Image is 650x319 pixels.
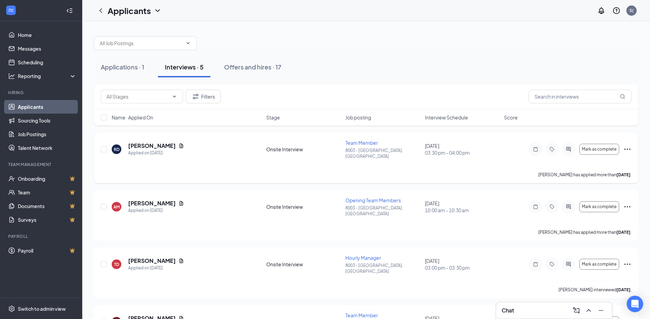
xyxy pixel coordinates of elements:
[128,257,176,265] h5: [PERSON_NAME]
[107,93,169,100] input: All Stages
[538,172,631,178] p: [PERSON_NAME] has applied more than .
[583,305,594,316] button: ChevronUp
[18,100,76,114] a: Applicants
[559,287,631,293] p: [PERSON_NAME] interviewed .
[114,146,120,152] div: RD
[114,261,119,267] div: TD
[18,141,76,155] a: Talent Network
[18,114,76,127] a: Sourcing Tools
[113,204,120,210] div: AM
[128,150,184,156] div: Applied on [DATE]
[18,28,76,42] a: Home
[582,204,616,209] span: Mark as complete
[8,73,15,79] svg: Analysis
[18,186,76,199] a: TeamCrown
[548,261,556,267] svg: Tag
[425,264,500,271] span: 03:00 pm - 03:30 pm
[8,7,14,14] svg: WorkstreamLogo
[597,306,605,315] svg: Minimize
[596,305,606,316] button: Minimize
[616,287,630,292] b: [DATE]
[128,265,184,271] div: Applied on [DATE]
[192,92,200,101] svg: Filter
[616,172,630,177] b: [DATE]
[531,146,540,152] svg: Note
[345,197,401,203] span: Opening Team Members
[564,261,573,267] svg: ActiveChat
[531,261,540,267] svg: Note
[623,260,631,268] svg: Ellipses
[345,255,381,261] span: Hourly Manager
[345,263,420,274] p: 8003 - [GEOGRAPHIC_DATA], [GEOGRAPHIC_DATA]
[154,7,162,15] svg: ChevronDown
[564,146,573,152] svg: ActiveChat
[8,90,75,95] div: Hiring
[101,63,144,71] div: Applications · 1
[345,140,378,146] span: Team Member
[571,305,582,316] button: ComposeMessage
[18,305,66,312] div: Switch to admin view
[425,142,500,156] div: [DATE]
[345,114,371,121] span: Job posting
[579,259,619,270] button: Mark as complete
[572,306,580,315] svg: ComposeMessage
[425,200,500,214] div: [DATE]
[108,5,151,16] h1: Applicants
[266,146,341,153] div: Onsite Interview
[502,307,514,314] h3: Chat
[345,148,420,159] p: 8003 - [GEOGRAPHIC_DATA], [GEOGRAPHIC_DATA]
[627,296,643,312] div: Open Intercom Messenger
[531,204,540,209] svg: Note
[66,7,73,14] svg: Collapse
[612,7,621,15] svg: QuestionInfo
[616,230,630,235] b: [DATE]
[582,147,616,152] span: Mark as complete
[97,7,105,15] svg: ChevronLeft
[128,142,176,150] h5: [PERSON_NAME]
[112,114,153,121] span: Name · Applied On
[185,40,191,46] svg: ChevronDown
[629,8,634,13] div: S(
[548,204,556,209] svg: Tag
[597,7,605,15] svg: Notifications
[172,94,177,99] svg: ChevronDown
[266,203,341,210] div: Onsite Interview
[8,233,75,239] div: Payroll
[266,261,341,268] div: Onsite Interview
[128,200,176,207] h5: [PERSON_NAME]
[18,172,76,186] a: OnboardingCrown
[18,55,76,69] a: Scheduling
[504,114,518,121] span: Score
[266,114,280,121] span: Stage
[623,145,631,153] svg: Ellipses
[620,94,625,99] svg: MagnifyingGlass
[179,201,184,206] svg: Document
[564,204,573,209] svg: ActiveChat
[425,257,500,271] div: [DATE]
[529,90,631,103] input: Search in interviews
[425,114,468,121] span: Interview Schedule
[18,127,76,141] a: Job Postings
[425,149,500,156] span: 03:30 pm - 04:00 pm
[582,262,616,267] span: Mark as complete
[18,73,77,79] div: Reporting
[579,201,619,212] button: Mark as complete
[585,306,593,315] svg: ChevronUp
[548,146,556,152] svg: Tag
[100,39,183,47] input: All Job Postings
[179,143,184,149] svg: Document
[425,207,500,214] span: 10:00 am - 10:30 am
[128,207,184,214] div: Applied on [DATE]
[186,90,221,103] button: Filter Filters
[165,63,204,71] div: Interviews · 5
[18,213,76,227] a: SurveysCrown
[8,162,75,167] div: Team Management
[8,305,15,312] svg: Settings
[18,199,76,213] a: DocumentsCrown
[224,63,281,71] div: Offers and hires · 17
[345,312,378,318] span: Team Member
[538,229,631,235] p: [PERSON_NAME] has applied more than .
[18,42,76,55] a: Messages
[18,244,76,257] a: PayrollCrown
